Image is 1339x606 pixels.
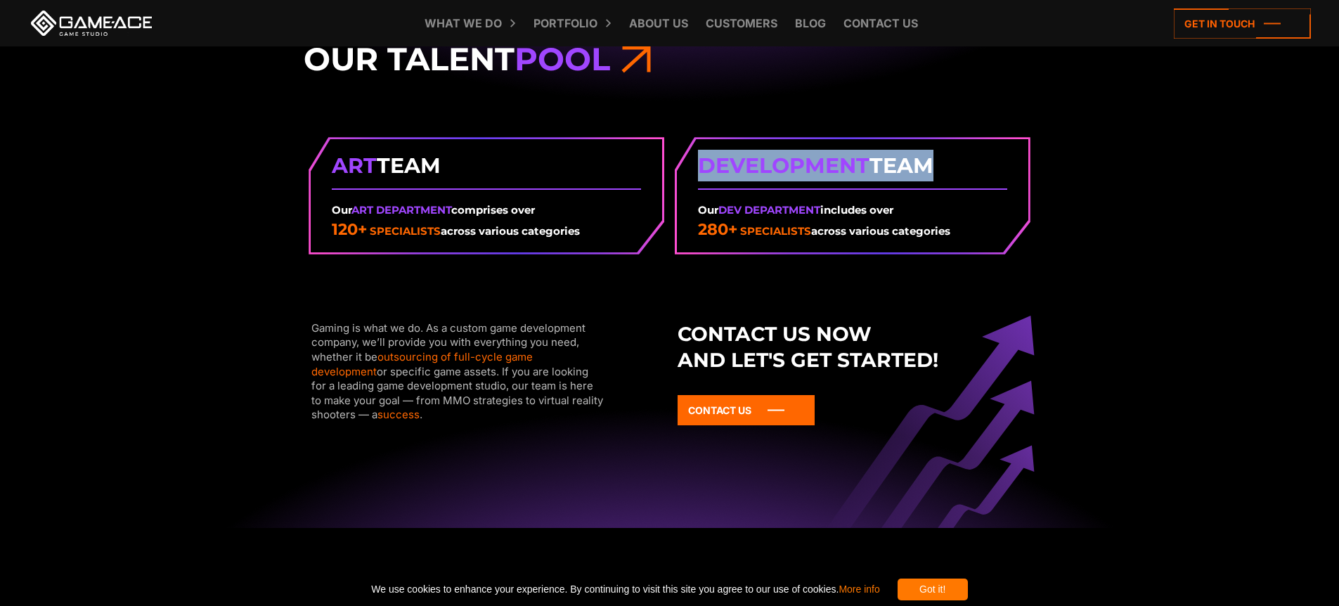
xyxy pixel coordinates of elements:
span: specialists [740,224,811,238]
a: Get in touch [1174,8,1311,39]
span: specialists [370,224,441,238]
div: across various categories [698,202,1007,242]
p: Our comprises over [332,202,641,219]
strong: Team [332,150,641,181]
a: More info [839,584,879,595]
span: Dev Department [718,203,820,217]
em: 120+ [332,219,367,239]
span: Art Department [351,203,451,217]
h3: Our Talent [304,39,1036,79]
a: Contact Us [678,395,815,425]
strong: Contact us now and let's get started! [678,321,1028,374]
span: We use cookies to enhance your experience. By continuing to visit this site you agree to our use ... [371,579,879,600]
a: success [377,408,420,421]
a: outsourcing of full-cycle game development [311,350,533,378]
strong: Team [698,150,1007,181]
div: across various categories [332,202,641,242]
span: Development [698,153,869,179]
span: Art [332,153,377,179]
span: Pool [515,39,610,78]
div: Gaming is what we do. As a custom game development company, we’ll provide you with everything you... [311,321,605,423]
em: 280+ [698,219,737,239]
p: Our includes over [698,202,1007,219]
div: Got it! [898,579,968,600]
